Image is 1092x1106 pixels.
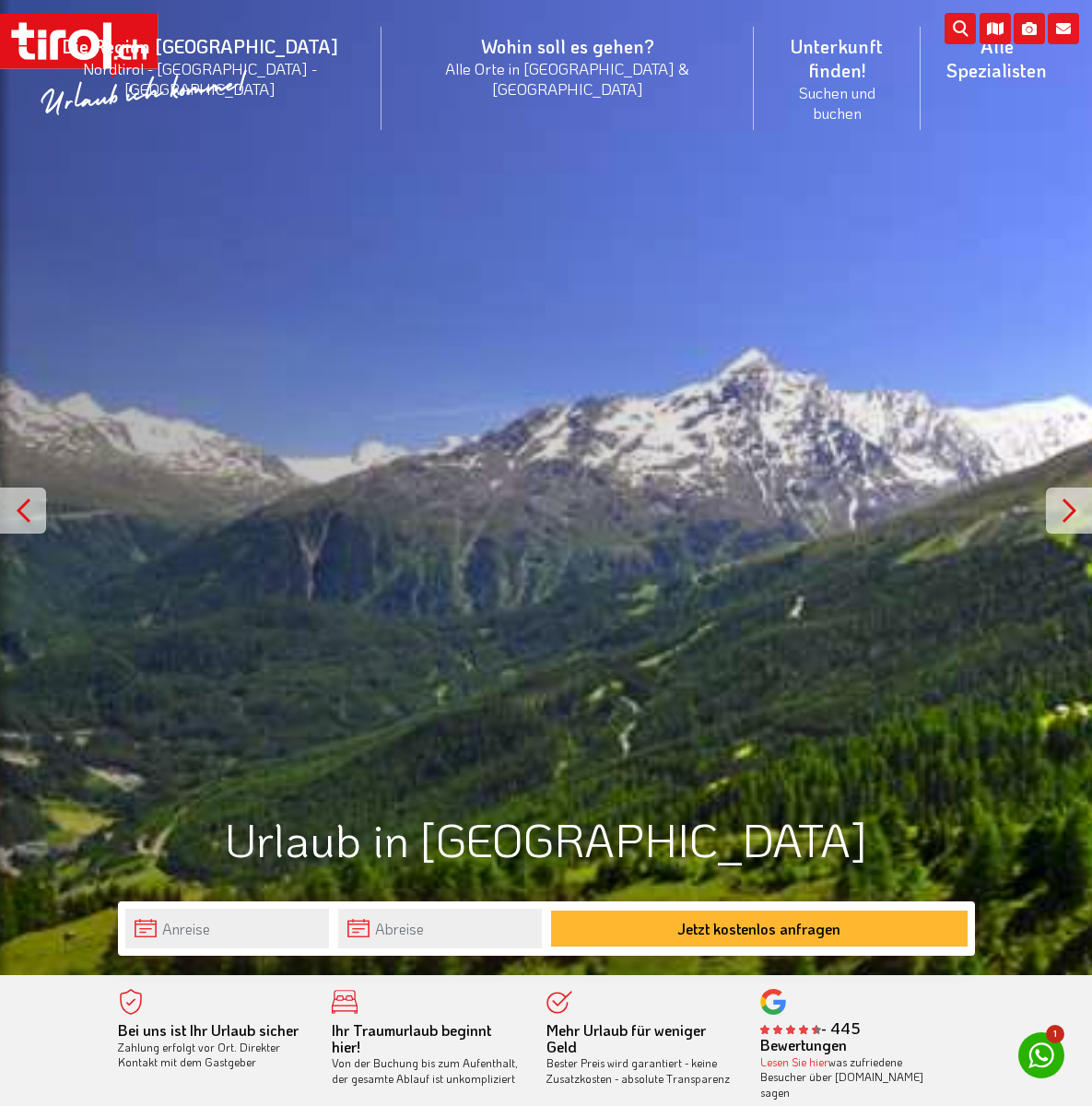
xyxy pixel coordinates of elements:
[118,1020,299,1040] b: Bei uns ist Ihr Urlaub sicher
[754,14,921,143] a: Unterkunft finden!Suchen und buchen
[1046,1025,1064,1043] span: 1
[404,58,731,99] small: Alle Orte in [GEOGRAPHIC_DATA] & [GEOGRAPHIC_DATA]
[921,14,1074,102] a: Alle Spezialisten
[18,14,382,119] a: Die Region [GEOGRAPHIC_DATA]Nordtirol - [GEOGRAPHIC_DATA] - [GEOGRAPHIC_DATA]
[1048,13,1079,44] i: Kontakt
[118,1023,305,1070] div: Zahlung erfolgt vor Ort. Direkter Kontakt mit dem Gastgeber
[118,814,975,865] h1: Urlaub in [GEOGRAPHIC_DATA]
[382,14,753,119] a: Wohin soll es gehen?Alle Orte in [GEOGRAPHIC_DATA] & [GEOGRAPHIC_DATA]
[1014,13,1045,44] i: Fotogalerie
[1018,1032,1064,1078] a: 1
[546,1023,734,1087] div: Bester Preis wird garantiert - keine Zusatzkosten - absolute Transparenz
[41,58,359,99] small: Nordtirol - [GEOGRAPHIC_DATA] - [GEOGRAPHIC_DATA]
[546,1020,706,1056] b: Mehr Urlaub für weniger Geld
[980,13,1011,44] i: Karte öffnen
[760,1054,828,1069] a: Lesen Sie hier
[776,82,898,123] small: Suchen und buchen
[760,1054,947,1100] div: was zufriedene Besucher über [DOMAIN_NAME] sagen
[125,909,329,948] input: Anreise
[332,1020,491,1056] b: Ihr Traumurlaub beginnt hier!
[332,1023,519,1087] div: Von der Buchung bis zum Aufenthalt, der gesamte Ablauf ist unkompliziert
[338,909,542,948] input: Abreise
[760,1018,861,1054] b: - 445 Bewertungen
[551,911,968,947] button: Jetzt kostenlos anfragen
